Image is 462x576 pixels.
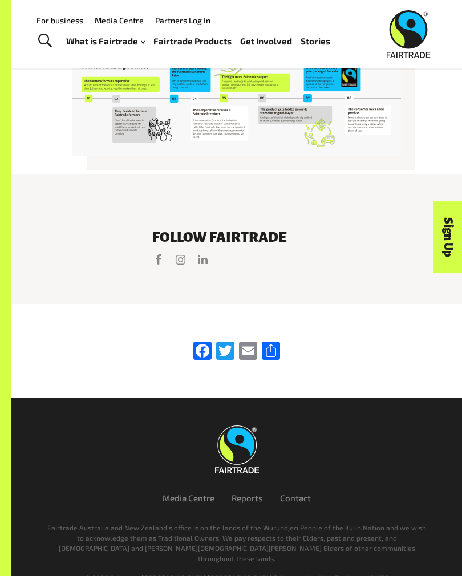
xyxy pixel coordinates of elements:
img: The journey of a FAIRTRADE product (3) [72,38,401,156]
a: Visit us on linkedIn [196,253,209,266]
a: Media Centre [163,493,214,503]
img: Fairtrade Australia New Zealand logo [215,425,259,473]
a: Partners Log In [155,15,210,25]
h6: Follow Fairtrade [152,230,321,245]
a: Facebook [191,342,214,362]
p: Fairtrade Australia and New Zealand’s office is on the lands of the Wurundjeri People of the Kuli... [44,522,429,563]
a: Email [237,342,260,362]
a: Reports [232,493,263,503]
a: Toggle Search [31,27,59,55]
a: Share [260,342,282,362]
a: Visit us on Instagram [175,253,187,266]
a: Visit us on facebook [152,253,165,266]
a: For business [37,15,83,25]
a: Twitter [214,342,237,362]
a: Fairtrade Products [153,34,232,50]
a: Contact [280,493,311,503]
a: Get Involved [240,34,292,50]
a: Media Centre [95,15,144,25]
a: What is Fairtrade [66,34,145,50]
img: Fairtrade Australia New Zealand logo [387,10,431,58]
a: Stories [301,34,330,50]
